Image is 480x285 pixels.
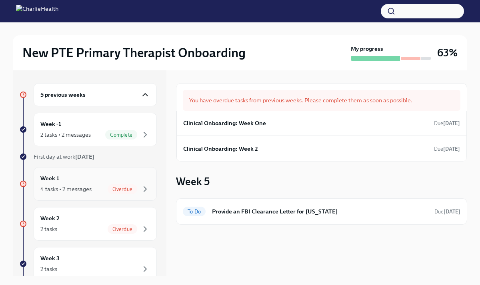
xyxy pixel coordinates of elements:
span: September 27th, 2025 08:00 [434,145,460,153]
span: September 20th, 2025 08:00 [434,120,460,127]
a: Week -12 tasks • 2 messagesComplete [19,113,157,146]
a: Week 22 tasksOverdue [19,207,157,241]
div: 2 tasks [40,225,57,233]
strong: [DATE] [444,209,460,215]
span: Due [434,209,460,215]
h6: Clinical Onboarding: Week One [183,119,266,128]
a: Week 32 tasks [19,247,157,281]
div: 5 previous weeks [34,83,157,106]
span: October 23rd, 2025 08:00 [434,208,460,215]
h6: Provide an FBI Clearance Letter for [US_STATE] [212,207,428,216]
div: 2 tasks • 2 messages [40,131,91,139]
h6: Week 1 [40,174,59,183]
strong: My progress [351,45,383,53]
h6: Week -1 [40,120,61,128]
div: 2 tasks [40,265,57,273]
span: Due [434,120,460,126]
a: Clinical Onboarding: Week 2Due[DATE] [183,143,460,155]
span: To Do [183,209,206,215]
img: CharlieHealth [16,5,58,18]
span: First day at work [34,153,94,160]
span: Overdue [108,226,137,232]
a: Clinical Onboarding: Week OneDue[DATE] [183,117,460,129]
strong: [DATE] [443,120,460,126]
div: 4 tasks • 2 messages [40,185,92,193]
strong: [DATE] [75,153,94,160]
h6: Week 2 [40,214,60,223]
div: You have overdue tasks from previous weeks. Please complete them as soon as possible. [183,90,460,111]
strong: [DATE] [443,146,460,152]
a: Week 14 tasks • 2 messagesOverdue [19,167,157,201]
h6: Week 3 [40,254,60,263]
h6: Clinical Onboarding: Week 2 [183,144,258,153]
h2: New PTE Primary Therapist Onboarding [22,45,246,61]
h3: 63% [437,46,458,60]
span: Overdue [108,186,137,192]
h3: Week 5 [176,174,210,189]
a: To DoProvide an FBI Clearance Letter for [US_STATE]Due[DATE] [183,205,460,218]
a: First day at work[DATE] [19,153,157,161]
span: Due [434,146,460,152]
h6: 5 previous weeks [40,90,86,99]
span: Complete [105,132,137,138]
